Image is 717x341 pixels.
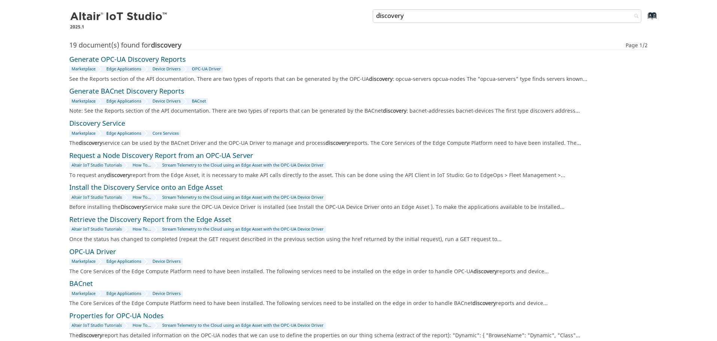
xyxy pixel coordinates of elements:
[160,226,326,233] a: Stream Telemetry to the Cloud using an Edge Asset with the OPC-UA Device Driver
[79,139,102,147] span: discovery
[69,140,645,147] div: The service can be used by the BACnet Driver and the OPC-UA Driver to manage and process reports....
[131,226,153,233] a: How To...
[160,322,326,329] a: Stream Telemetry to the Cloud using an Edge Asset with the OPC-UA Device Driver
[69,172,645,179] div: To request any report from the Edge Asset, it is necessary to make API calls directly to the asse...
[69,151,253,161] a: Request a Node Discovery Report from an OPC-UA Server
[69,76,645,83] div: See the Reports section of the API documentation. There are two types of reports that can be gene...
[383,107,406,115] span: discovery
[69,107,645,115] div: Note: See the Reports section of the API documentation. There are two types of reports that can b...
[472,299,496,307] span: discovery
[326,139,349,147] span: discovery
[69,130,97,137] a: Marketplace
[626,42,648,49] div: Page 1/2
[105,130,143,137] a: Edge Applications
[69,162,124,169] a: Altair IoT Studio Tutorials
[105,258,143,265] a: Edge Applications
[369,75,393,83] span: discovery
[121,203,145,211] span: Discovery
[151,66,183,73] a: Device Drivers
[69,268,645,275] div: The Core Services of the Edge Compute Platform need to have been installed. The following service...
[69,247,116,257] a: OPC-UA Driver
[69,226,124,233] a: Altair IoT Studio Tutorials
[105,66,143,73] a: Edge Applications
[69,66,97,73] a: Marketplace
[69,86,184,97] a: Generate BACnet Discovery Reports
[373,9,642,23] input: Search query
[474,268,497,275] span: discovery
[69,258,97,265] a: Marketplace
[69,119,125,129] a: Discovery Service
[70,24,168,30] p: 2025.1
[69,204,645,211] div: Before installing the Service make sure the OPC-UA Device Driver is installed (see Install the OP...
[131,194,153,201] a: How To...
[105,290,143,297] a: Edge Applications
[69,55,186,65] a: Generate OPC-UA Discovery Reports
[624,9,645,24] button: Search
[79,332,102,340] span: discovery
[69,42,626,49] div: 19 document(s) found for
[636,15,653,23] a: Go to index terms page
[69,236,645,243] div: Once the status has changed to completed (repeat the GET request described in the previous sectio...
[69,194,124,201] a: Altair IoT Studio Tutorials
[69,98,97,105] a: Marketplace
[69,311,164,321] a: Properties for OPC-UA Nodes
[105,98,143,105] a: Edge Applications
[190,66,223,73] a: OPC-UA Driver
[151,258,183,265] a: Device Drivers
[107,171,130,179] span: discovery
[160,162,326,169] a: Stream Telemetry to the Cloud using an Edge Asset with the OPC-UA Device Driver
[69,290,97,297] a: Marketplace
[131,162,153,169] a: How To...
[69,279,93,289] a: BACnet
[131,322,153,329] a: How To...
[151,130,181,137] a: Core Services
[151,98,183,105] a: Device Drivers
[69,322,124,329] a: Altair IoT Studio Tutorials
[151,290,183,297] a: Device Drivers
[69,215,232,225] a: Retrieve the Discovery Report from the Edge Asset
[70,11,168,23] img: Altair IoT Studio
[151,40,181,51] span: discovery
[69,300,645,307] div: The Core Services of the Edge Compute Platform need to have been installed. The following service...
[69,183,223,193] a: Install the Discovery Service onto an Edge Asset
[190,98,208,105] a: BACnet
[69,332,645,340] div: The report has detailed information on the OPC-UA nodes that we can use to define the properties ...
[160,194,326,201] a: Stream Telemetry to the Cloud using an Edge Asset with the OPC-UA Device Driver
